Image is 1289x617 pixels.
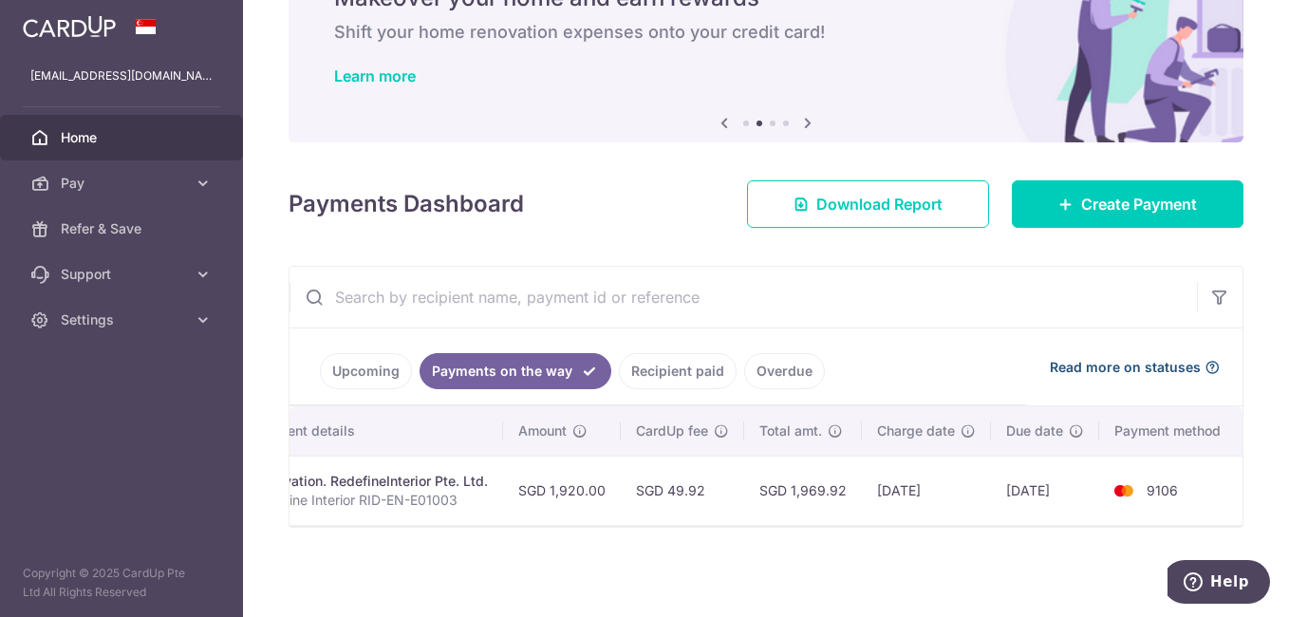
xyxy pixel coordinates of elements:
a: Download Report [747,180,989,228]
a: Overdue [744,353,825,389]
th: Payment method [1099,406,1243,456]
h4: Payments Dashboard [289,187,524,221]
span: Support [61,265,186,284]
h6: Shift your home renovation expenses onto your credit card! [334,21,1198,44]
span: Charge date [877,421,955,440]
a: Create Payment [1012,180,1243,228]
span: Download Report [816,193,943,215]
p: Redefine Interior RID-EN-E01003 [252,491,488,510]
span: Total amt. [759,421,822,440]
a: Recipient paid [619,353,737,389]
td: [DATE] [862,456,991,525]
span: Refer & Save [61,219,186,238]
a: Learn more [334,66,416,85]
a: Read more on statuses [1050,358,1220,377]
span: Home [61,128,186,147]
span: Due date [1006,421,1063,440]
span: Amount [518,421,567,440]
iframe: Opens a widget where you can find more information [1168,560,1270,608]
input: Search by recipient name, payment id or reference [290,267,1197,327]
td: [DATE] [991,456,1099,525]
div: Renovation. RedefineInterior Pte. Ltd. [252,472,488,491]
span: Create Payment [1081,193,1197,215]
span: 9106 [1147,482,1178,498]
p: [EMAIL_ADDRESS][DOMAIN_NAME] [30,66,213,85]
td: SGD 49.92 [621,456,744,525]
span: Read more on statuses [1050,358,1201,377]
a: Upcoming [320,353,412,389]
td: SGD 1,920.00 [503,456,621,525]
a: Payments on the way [420,353,611,389]
span: Settings [61,310,186,329]
span: CardUp fee [636,421,708,440]
span: Pay [61,174,186,193]
img: CardUp [23,15,116,38]
th: Payment details [237,406,503,456]
img: Bank Card [1105,479,1143,502]
td: SGD 1,969.92 [744,456,862,525]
